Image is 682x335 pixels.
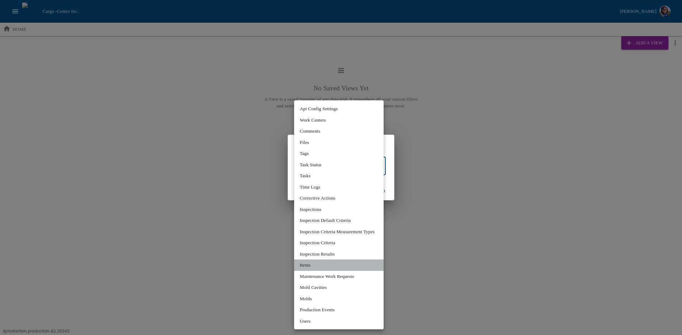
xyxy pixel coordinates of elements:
li: Inspection Default Criteria [294,215,384,226]
li: Inspection Criteria [294,237,384,249]
li: Inspections [294,204,384,215]
li: Time Logs [294,182,384,193]
li: Corrective Actions [294,192,384,204]
li: Inspection Criteria Measurement Types [294,226,384,238]
li: Users [294,316,384,327]
li: Task Status [294,159,384,171]
li: Comments [294,125,384,137]
li: Molds [294,293,384,305]
li: Tags [294,148,384,159]
li: Files [294,137,384,148]
li: Production Events [294,304,384,316]
li: Work Centers [294,115,384,126]
li: Items [294,259,384,271]
li: Mold Cavities [294,282,384,293]
li: Inspection Results [294,249,384,260]
li: Api Config Settings [294,103,384,115]
li: Tasks [294,170,384,182]
li: Maintenance Work Requests [294,271,384,282]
